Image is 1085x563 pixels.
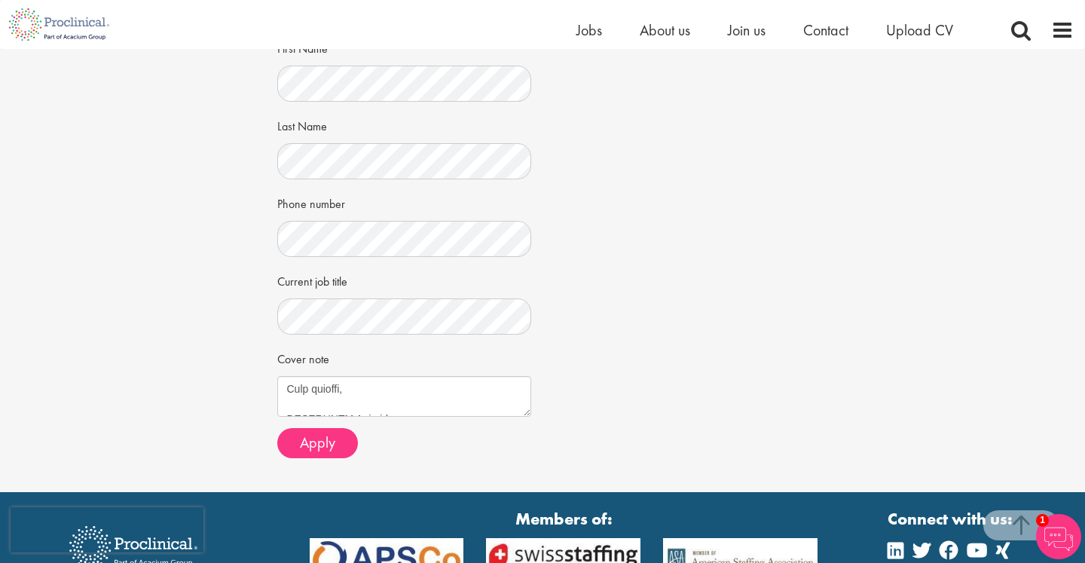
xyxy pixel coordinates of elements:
[886,20,953,40] a: Upload CV
[277,268,347,291] label: Current job title
[277,113,327,136] label: Last Name
[11,507,203,552] iframe: reCAPTCHA
[728,20,766,40] a: Join us
[277,346,329,369] label: Cover note
[1036,514,1049,527] span: 1
[300,433,335,452] span: Apply
[310,507,818,531] strong: Members of:
[888,507,1016,531] strong: Connect with us:
[277,191,345,213] label: Phone number
[803,20,848,40] a: Contact
[576,20,602,40] a: Jobs
[1036,514,1081,559] img: Chatbot
[640,20,690,40] a: About us
[277,428,358,458] button: Apply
